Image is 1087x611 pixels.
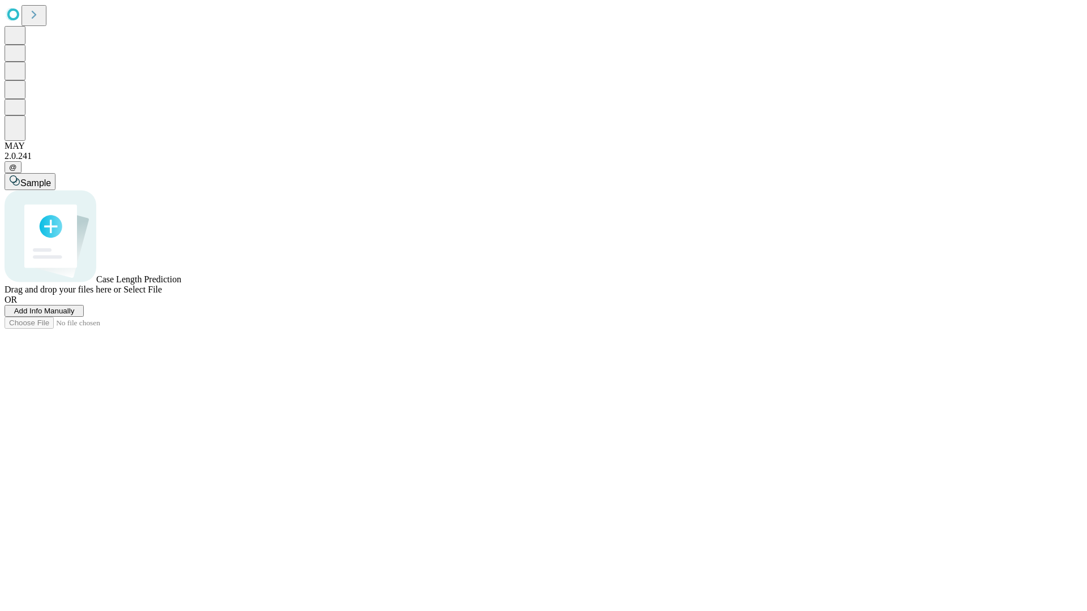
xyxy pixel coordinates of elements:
button: Sample [5,173,55,190]
div: 2.0.241 [5,151,1082,161]
div: MAY [5,141,1082,151]
span: Case Length Prediction [96,274,181,284]
span: OR [5,295,17,304]
button: @ [5,161,22,173]
button: Add Info Manually [5,305,84,317]
span: Add Info Manually [14,307,75,315]
span: Sample [20,178,51,188]
span: Select File [123,285,162,294]
span: @ [9,163,17,171]
span: Drag and drop your files here or [5,285,121,294]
